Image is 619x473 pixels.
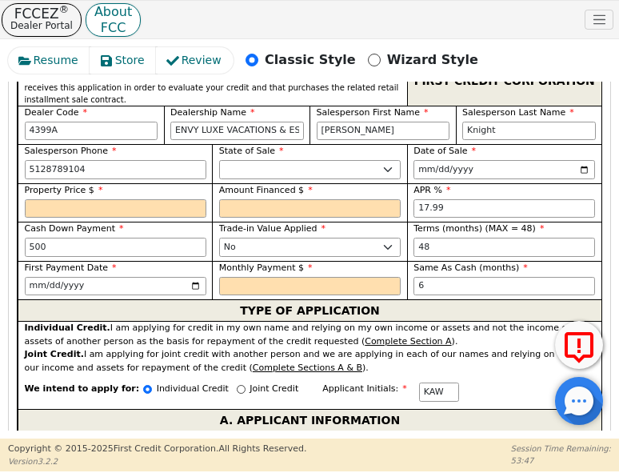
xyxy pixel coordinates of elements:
[90,47,157,74] button: Store
[25,322,596,348] div: I am applying for credit in my own name and relying on my own income or assets and not the income...
[511,455,611,467] p: 53:47
[219,263,313,273] span: Monthly Payment $
[182,52,222,69] span: Review
[511,443,611,455] p: Session Time Remaining:
[219,185,313,195] span: Amount Financed $
[253,363,362,373] u: Complete Sections A & B
[240,300,380,321] span: TYPE OF APPLICATION
[170,107,255,118] span: Dealership Name
[59,3,70,15] sup: ®
[25,323,110,333] strong: Individual Credit.
[220,410,400,431] span: A. APPLICANT INFORMATION
[25,160,206,179] input: 303-867-5309 x104
[265,50,356,70] p: Classic Style
[219,223,325,234] span: Trade-in Value Applied
[25,263,117,273] span: First Payment Date
[322,383,407,394] span: Applicant Initials:
[25,383,140,409] span: We intend to apply for:
[25,277,206,296] input: YYYY-MM-DD
[2,3,82,37] button: FCCEZ®Dealer Portal
[413,199,595,218] input: xx.xx%
[219,146,284,156] span: State of Sale
[156,47,234,74] button: Review
[250,383,298,396] p: Joint Credit
[218,443,306,454] span: All Rights Reserved.
[585,10,613,30] button: Toggle navigation
[86,3,141,37] button: AboutFCC
[413,146,476,156] span: Date of Sale
[25,107,87,118] span: Dealer Code
[157,383,229,396] p: Individual Credit
[115,52,145,69] span: Store
[94,8,132,16] p: About
[413,277,595,296] input: 0
[18,57,407,106] div: The words "I," "me" and "my" mean each person submitting this credit application. The words "you"...
[25,185,103,195] span: Property Price $
[365,336,451,347] u: Complete Section A
[25,223,124,234] span: Cash Down Payment
[462,107,574,118] span: Salesperson Last Name
[34,52,78,69] span: Resume
[25,348,596,375] div: I am applying for joint credit with another person and we are applying in each of our names and r...
[555,321,603,369] button: Report Error to FCC
[413,160,595,179] input: YYYY-MM-DD
[8,443,306,456] p: Copyright © 2015- 2025 First Credit Corporation.
[10,19,73,32] p: Dealer Portal
[25,146,117,156] span: Salesperson Phone
[413,185,450,195] span: APR %
[25,349,84,359] strong: Joint Credit.
[414,71,595,92] span: FIRST CREDIT CORPORATION
[8,455,306,467] p: Version 3.2.2
[413,223,536,234] span: Terms (months) (MAX = 48)
[317,107,429,118] span: Salesperson First Name
[387,50,478,70] p: Wizard Style
[413,263,528,273] span: Same As Cash (months)
[10,8,73,19] p: FCCEZ
[94,24,132,32] p: FCC
[8,47,90,74] button: Resume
